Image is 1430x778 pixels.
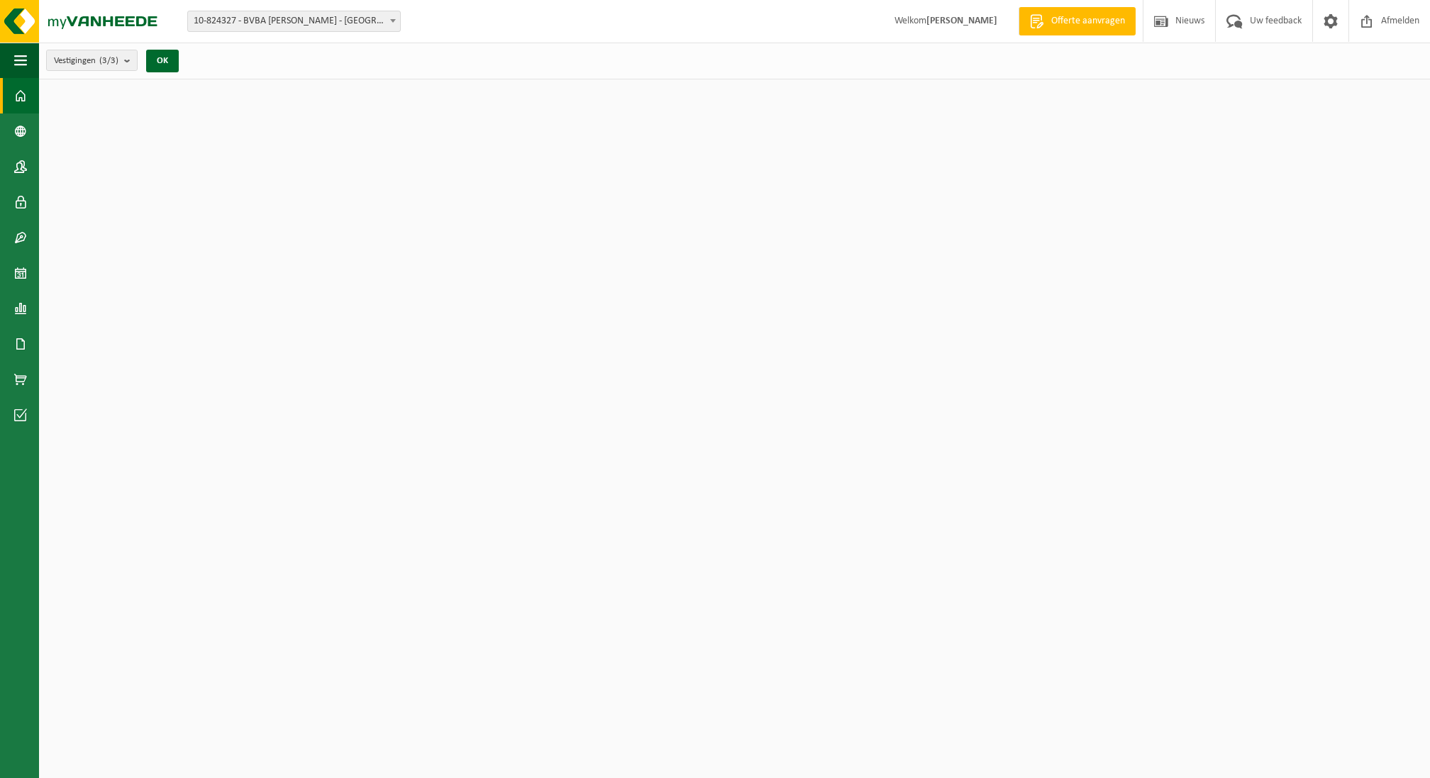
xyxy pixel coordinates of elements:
span: 10-824327 - BVBA ROCHEFORD - ROESELARE [188,11,400,31]
span: 10-824327 - BVBA ROCHEFORD - ROESELARE [187,11,401,32]
button: Vestigingen(3/3) [46,50,138,71]
a: Offerte aanvragen [1019,7,1136,35]
strong: [PERSON_NAME] [926,16,997,26]
button: OK [146,50,179,72]
span: Offerte aanvragen [1048,14,1129,28]
span: Vestigingen [54,50,118,72]
count: (3/3) [99,56,118,65]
